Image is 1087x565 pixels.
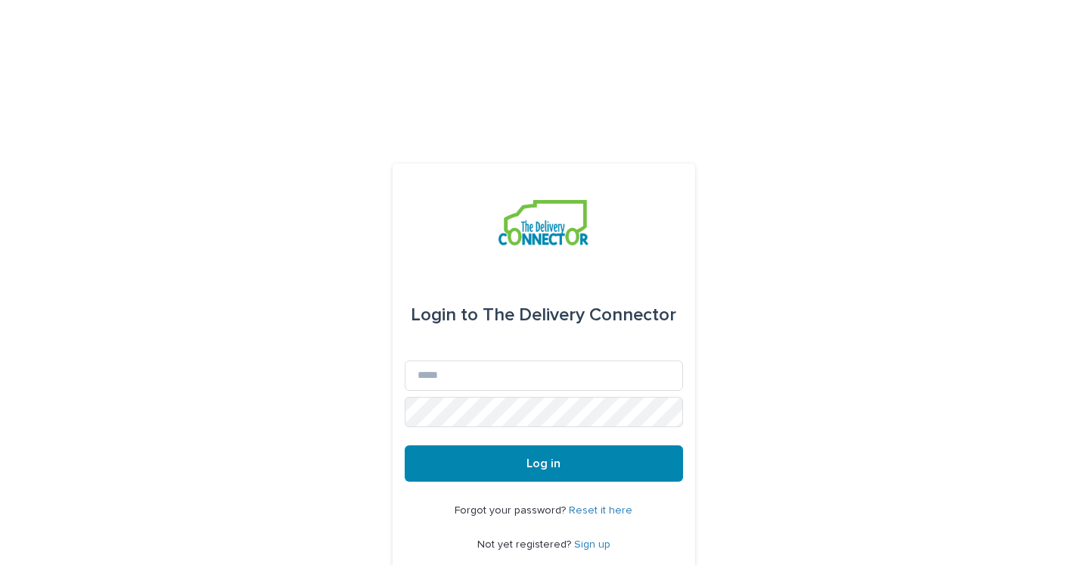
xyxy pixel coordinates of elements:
[455,505,569,516] span: Forgot your password?
[411,294,676,336] div: The Delivery Connector
[477,539,574,550] span: Not yet registered?
[498,200,589,245] img: aCWQmA6OSGG0Kwt8cj3c
[526,457,561,470] span: Log in
[411,306,478,324] span: Login to
[569,505,632,516] a: Reset it here
[574,539,610,550] a: Sign up
[405,445,683,482] button: Log in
